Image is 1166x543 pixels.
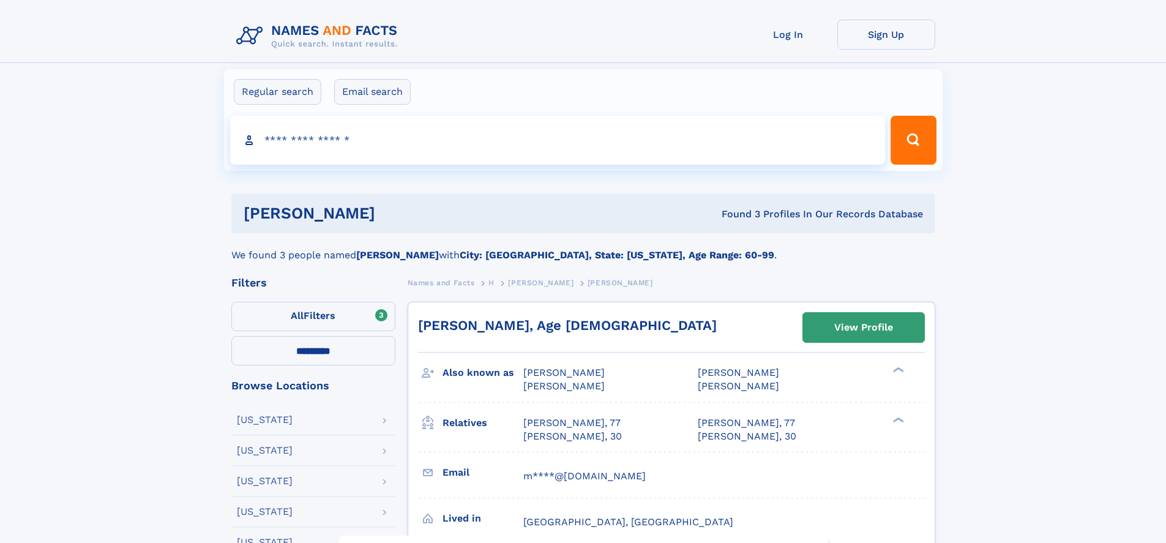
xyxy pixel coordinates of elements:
[698,367,779,378] span: [PERSON_NAME]
[231,277,395,288] div: Filters
[837,20,935,50] a: Sign Up
[237,507,293,517] div: [US_STATE]
[803,313,924,342] a: View Profile
[488,279,495,287] span: H
[443,508,523,529] h3: Lived in
[231,233,935,263] div: We found 3 people named with .
[523,367,605,378] span: [PERSON_NAME]
[739,20,837,50] a: Log In
[523,430,622,443] a: [PERSON_NAME], 30
[460,249,774,261] b: City: [GEOGRAPHIC_DATA], State: [US_STATE], Age Range: 60-99
[508,279,574,287] span: [PERSON_NAME]
[443,462,523,483] h3: Email
[237,476,293,486] div: [US_STATE]
[231,20,408,53] img: Logo Names and Facts
[523,416,621,430] a: [PERSON_NAME], 77
[291,310,304,321] span: All
[508,275,574,290] a: [PERSON_NAME]
[334,79,411,105] label: Email search
[237,415,293,425] div: [US_STATE]
[488,275,495,290] a: H
[698,430,796,443] a: [PERSON_NAME], 30
[698,380,779,392] span: [PERSON_NAME]
[890,366,905,374] div: ❯
[890,416,905,424] div: ❯
[523,516,733,528] span: [GEOGRAPHIC_DATA], [GEOGRAPHIC_DATA]
[443,362,523,383] h3: Also known as
[231,302,395,331] label: Filters
[234,79,321,105] label: Regular search
[231,380,395,391] div: Browse Locations
[237,446,293,455] div: [US_STATE]
[230,116,886,165] input: search input
[891,116,936,165] button: Search Button
[408,275,475,290] a: Names and Facts
[356,249,439,261] b: [PERSON_NAME]
[244,206,548,221] h1: [PERSON_NAME]
[443,413,523,433] h3: Relatives
[548,208,923,221] div: Found 3 Profiles In Our Records Database
[418,318,717,333] a: [PERSON_NAME], Age [DEMOGRAPHIC_DATA]
[698,416,795,430] a: [PERSON_NAME], 77
[523,380,605,392] span: [PERSON_NAME]
[834,313,893,342] div: View Profile
[588,279,653,287] span: [PERSON_NAME]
